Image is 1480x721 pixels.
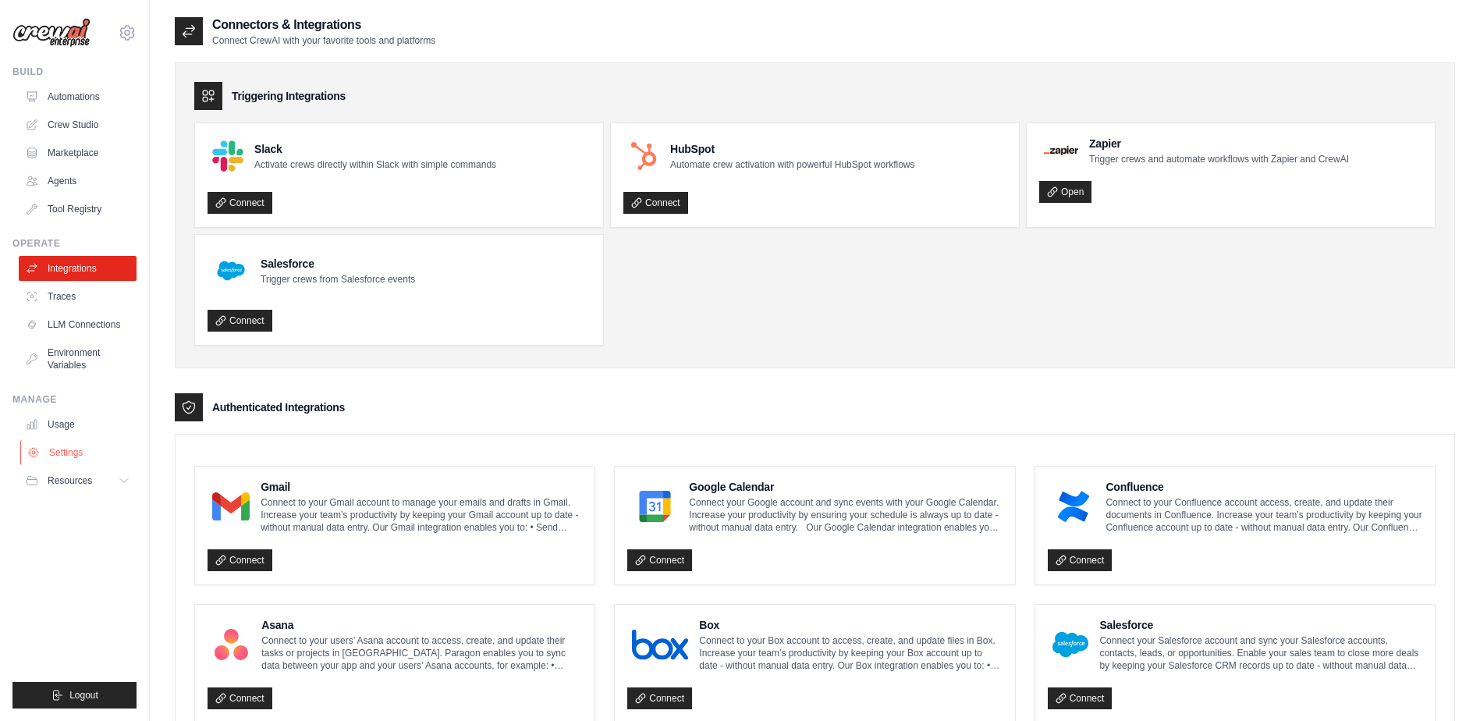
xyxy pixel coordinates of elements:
h4: Slack [254,141,496,157]
h4: HubSpot [670,141,914,157]
a: Agents [19,169,137,194]
span: Logout [69,689,98,701]
p: Connect to your users’ Asana account to access, create, and update their tasks or projects in [GE... [261,634,582,672]
img: HubSpot Logo [628,140,659,172]
a: Connect [208,549,272,571]
p: Automate crew activation with powerful HubSpot workflows [670,158,914,171]
p: Connect to your Confluence account access, create, and update their documents in Confluence. Incr... [1106,496,1422,534]
p: Connect to your Gmail account to manage your emails and drafts in Gmail. Increase your team’s pro... [261,496,582,534]
img: Zapier Logo [1044,146,1078,155]
a: Integrations [19,256,137,281]
a: Connect [627,549,692,571]
p: Trigger crews from Salesforce events [261,273,415,286]
a: Connect [1048,549,1113,571]
div: Operate [12,237,137,250]
h3: Triggering Integrations [232,88,346,104]
h4: Asana [261,617,582,633]
h2: Connectors & Integrations [212,16,435,34]
h4: Salesforce [1099,617,1422,633]
img: Gmail Logo [212,491,250,522]
a: Tool Registry [19,197,137,222]
a: LLM Connections [19,312,137,337]
p: Trigger crews and automate workflows with Zapier and CrewAI [1089,153,1349,165]
img: Logo [12,18,91,48]
p: Connect CrewAI with your favorite tools and platforms [212,34,435,47]
a: Environment Variables [19,340,137,378]
a: Crew Studio [19,112,137,137]
a: Connect [208,192,272,214]
p: Connect your Salesforce account and sync your Salesforce accounts, contacts, leads, or opportunit... [1099,634,1422,672]
a: Connect [623,192,688,214]
span: Resources [48,474,92,487]
a: Connect [1048,687,1113,709]
h4: Confluence [1106,479,1422,495]
h3: Authenticated Integrations [212,400,345,415]
img: Slack Logo [212,140,243,172]
h4: Zapier [1089,136,1349,151]
a: Automations [19,84,137,109]
button: Logout [12,682,137,709]
a: Usage [19,412,137,437]
a: Connect [208,310,272,332]
div: Manage [12,393,137,406]
img: Asana Logo [212,629,250,660]
a: Settings [20,440,138,465]
img: Confluence Logo [1052,491,1095,522]
img: Salesforce Logo [212,252,250,289]
img: Google Calendar Logo [632,491,678,522]
a: Connect [627,687,692,709]
p: Connect to your Box account to access, create, and update files in Box. Increase your team’s prod... [699,634,1002,672]
p: Connect your Google account and sync events with your Google Calendar. Increase your productivity... [689,496,1002,534]
h4: Salesforce [261,256,415,272]
p: Activate crews directly within Slack with simple commands [254,158,496,171]
a: Open [1039,181,1091,203]
h4: Box [699,617,1002,633]
a: Traces [19,284,137,309]
h4: Gmail [261,479,582,495]
a: Connect [208,687,272,709]
button: Resources [19,468,137,493]
img: Salesforce Logo [1052,629,1089,660]
h4: Google Calendar [689,479,1002,495]
a: Marketplace [19,140,137,165]
img: Box Logo [632,629,688,660]
div: Build [12,66,137,78]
